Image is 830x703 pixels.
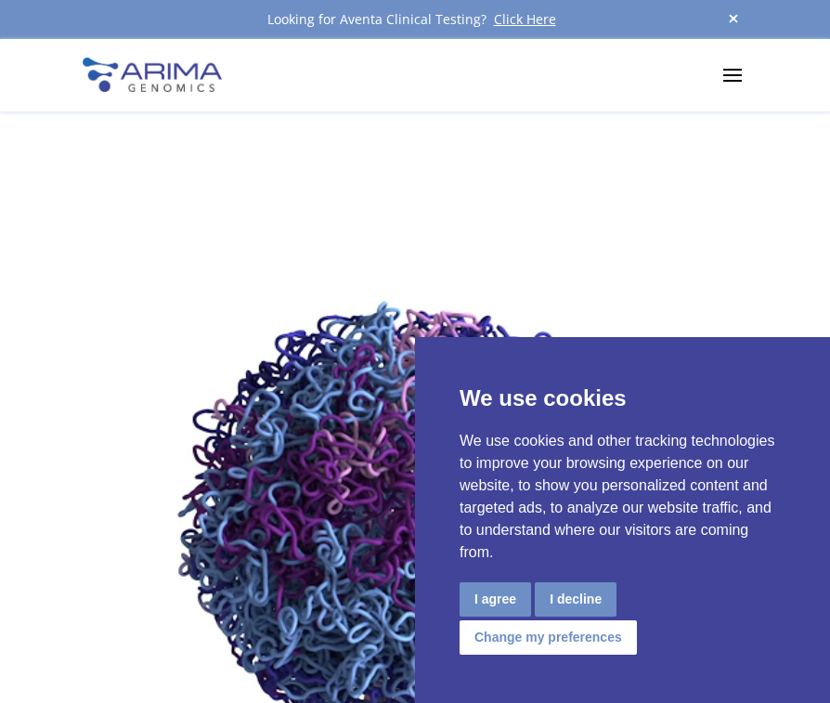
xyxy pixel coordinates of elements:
button: I agree [460,582,531,617]
div: Looking for Aventa Clinical Testing? [83,7,746,32]
a: Click Here [486,10,564,28]
p: We use cookies and other tracking technologies to improve your browsing experience on our website... [460,430,785,564]
button: I decline [535,582,616,617]
button: Change my preferences [460,620,637,655]
p: We use cookies [460,382,785,415]
img: Arima-Genomics-logo [83,58,222,92]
